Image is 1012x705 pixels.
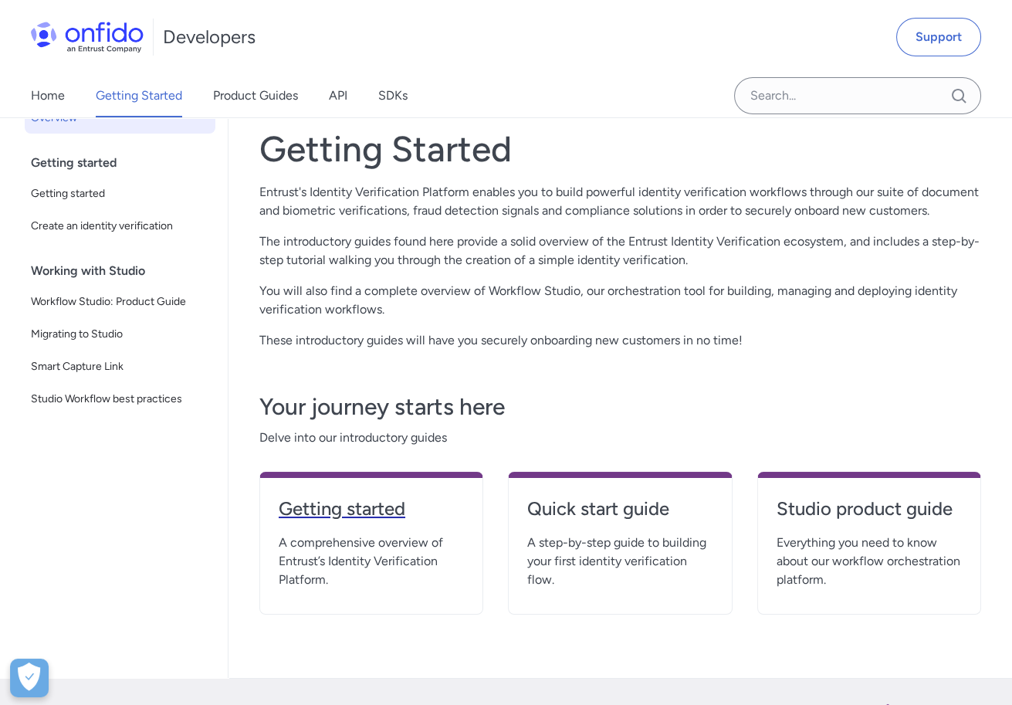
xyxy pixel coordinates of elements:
span: Getting started [31,185,209,203]
a: Getting started [25,178,215,209]
a: Overview [25,103,215,134]
span: Migrating to Studio [31,325,209,344]
span: Everything you need to know about our workflow orchestration platform. [777,534,962,589]
span: A comprehensive overview of Entrust’s Identity Verification Platform. [279,534,464,589]
p: The introductory guides found here provide a solid overview of the Entrust Identity Verification ... [259,232,981,269]
h4: Studio product guide [777,497,962,521]
div: Working with Studio [31,256,222,286]
span: Overview [31,109,209,127]
h1: Getting Started [259,127,981,171]
a: Home [31,74,65,117]
a: Getting started [279,497,464,534]
a: Studio product guide [777,497,962,534]
h4: Quick start guide [527,497,712,521]
a: API [329,74,347,117]
a: Quick start guide [527,497,712,534]
span: Studio Workflow best practices [31,390,209,408]
span: Workflow Studio: Product Guide [31,293,209,311]
p: These introductory guides will have you securely onboarding new customers in no time! [259,331,981,350]
div: Cookie Preferences [10,659,49,697]
span: Smart Capture Link [31,358,209,376]
span: Delve into our introductory guides [259,429,981,447]
p: Entrust's Identity Verification Platform enables you to build powerful identity verification work... [259,183,981,220]
a: Studio Workflow best practices [25,384,215,415]
h4: Getting started [279,497,464,521]
span: A step-by-step guide to building your first identity verification flow. [527,534,712,589]
a: Migrating to Studio [25,319,215,350]
img: Onfido Logo [31,22,144,53]
p: You will also find a complete overview of Workflow Studio, our orchestration tool for building, m... [259,282,981,319]
a: Product Guides [213,74,298,117]
input: Onfido search input field [734,77,981,114]
a: SDKs [378,74,408,117]
h1: Developers [163,25,256,49]
button: Open Preferences [10,659,49,697]
span: Create an identity verification [31,217,209,236]
div: Getting started [31,147,222,178]
a: Support [896,18,981,56]
a: Getting Started [96,74,182,117]
a: Workflow Studio: Product Guide [25,286,215,317]
a: Smart Capture Link [25,351,215,382]
a: Create an identity verification [25,211,215,242]
h3: Your journey starts here [259,391,981,422]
